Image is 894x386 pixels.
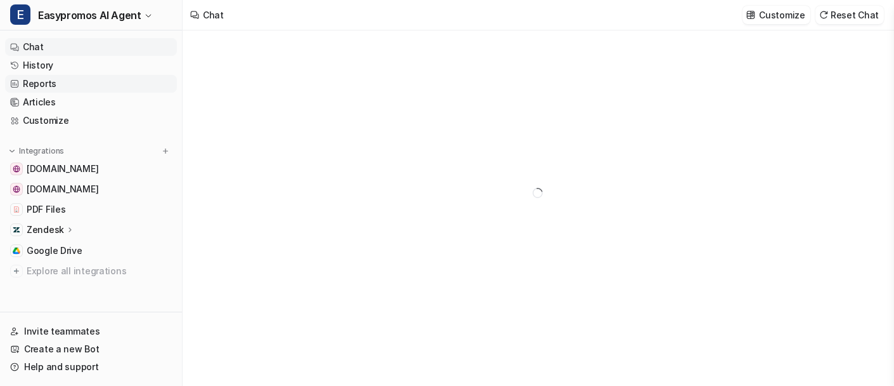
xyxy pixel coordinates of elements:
[161,147,170,156] img: menu_add.svg
[27,223,64,236] p: Zendesk
[203,8,224,22] div: Chat
[5,180,177,198] a: easypromos-apiref.redoc.ly[DOMAIN_NAME]
[742,6,810,24] button: Customize
[8,147,16,156] img: expand menu
[5,340,177,358] a: Create a new Bot
[13,206,20,213] img: PDF Files
[13,226,20,234] img: Zendesk
[5,358,177,376] a: Help and support
[815,6,884,24] button: Reset Chat
[5,57,177,74] a: History
[27,183,98,196] span: [DOMAIN_NAME]
[13,185,20,193] img: easypromos-apiref.redoc.ly
[27,244,82,257] span: Google Drive
[759,8,805,22] p: Customize
[19,146,64,156] p: Integrations
[5,75,177,93] a: Reports
[5,323,177,340] a: Invite teammates
[27,203,65,216] span: PDF Files
[10,4,30,25] span: E
[5,93,177,111] a: Articles
[13,247,20,255] img: Google Drive
[5,145,68,157] button: Integrations
[746,10,755,20] img: customize
[5,262,177,280] a: Explore all integrations
[819,10,828,20] img: reset
[5,112,177,130] a: Customize
[5,160,177,178] a: www.easypromosapp.com[DOMAIN_NAME]
[13,165,20,173] img: www.easypromosapp.com
[10,265,23,277] img: explore all integrations
[27,163,98,175] span: [DOMAIN_NAME]
[5,201,177,218] a: PDF FilesPDF Files
[27,261,172,281] span: Explore all integrations
[5,242,177,260] a: Google DriveGoogle Drive
[5,38,177,56] a: Chat
[38,6,141,24] span: Easypromos AI Agent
